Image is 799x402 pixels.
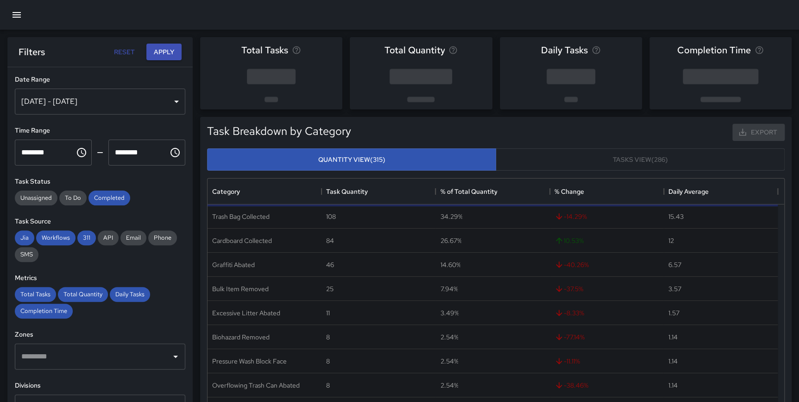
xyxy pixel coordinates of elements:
span: -77.14 % [554,332,585,342]
span: Completed [88,194,130,202]
div: 8 [326,332,330,342]
h6: Task Status [15,177,185,187]
div: Daily Average [668,179,709,204]
div: 311 [77,230,96,245]
button: Choose time, selected time is 12:00 AM [72,143,91,162]
div: 2.54% [440,357,458,366]
h6: Task Source [15,217,185,227]
div: 7.94% [440,284,458,294]
div: [DATE] - [DATE] [15,89,185,115]
span: -11.11 % [554,357,580,366]
span: Total Quantity [384,43,445,57]
div: % of Total Quantity [435,179,549,204]
div: Daily Tasks [110,287,150,302]
div: Completed [88,191,130,205]
div: 3.57 [668,284,681,294]
span: To Do [59,194,87,202]
div: Pressure Wash Block Face [212,357,287,366]
div: 6.57 [668,260,681,269]
div: Overflowing Trash Can Abated [212,381,300,390]
span: Completion Time [677,43,751,57]
div: % Change [550,179,664,204]
button: Reset [109,44,139,61]
div: 25 [326,284,333,294]
div: Cardboard Collected [212,236,272,245]
div: Task Quantity [321,179,435,204]
div: 11 [326,308,330,318]
div: Unassigned [15,191,57,205]
h6: Time Range [15,126,185,136]
span: Jia [15,234,34,242]
div: Total Tasks [15,287,56,302]
h5: Task Breakdown by Category [207,124,351,139]
span: Completion Time [15,307,73,315]
span: -38.46 % [554,381,588,390]
span: Daily Tasks [541,43,588,57]
span: Workflows [36,234,75,242]
div: 12 [668,236,674,245]
span: Daily Tasks [110,290,150,298]
div: 46 [326,260,334,269]
div: SMS [15,247,38,262]
h6: Metrics [15,273,185,283]
span: Email [120,234,146,242]
div: 3.49% [440,308,459,318]
span: -14.29 % [554,212,587,221]
span: 10.53 % [554,236,584,245]
div: 1.14 [668,381,678,390]
h6: Zones [15,330,185,340]
span: -8.33 % [554,308,584,318]
div: Total Quantity [58,287,108,302]
svg: Average number of tasks per day in the selected period, compared to the previous period. [591,45,601,55]
div: API [98,230,119,245]
div: To Do [59,191,87,205]
span: Total Tasks [15,290,56,298]
div: 1.14 [668,357,678,366]
div: 14.60% [440,260,460,269]
h6: Date Range [15,75,185,85]
svg: Total task quantity in the selected period, compared to the previous period. [448,45,458,55]
div: Category [212,179,240,204]
button: Open [169,350,182,363]
span: 311 [77,234,96,242]
span: -37.5 % [554,284,583,294]
div: 108 [326,212,336,221]
div: Trash Bag Collected [212,212,270,221]
div: 1.14 [668,332,678,342]
h6: Filters [19,45,45,59]
div: Completion Time [15,304,73,319]
span: -40.26 % [554,260,589,269]
span: Unassigned [15,194,57,202]
span: Total Quantity [58,290,108,298]
div: Daily Average [664,179,778,204]
div: Email [120,230,146,245]
div: 1.57 [668,308,679,318]
div: Jia [15,230,34,245]
svg: Average time taken to complete tasks in the selected period, compared to the previous period. [755,45,764,55]
div: Phone [148,230,177,245]
h6: Divisions [15,381,185,391]
div: Biohazard Removed [212,332,270,342]
div: 34.29% [440,212,462,221]
div: % Change [554,179,584,204]
div: 84 [326,236,334,245]
svg: Total number of tasks in the selected period, compared to the previous period. [292,45,301,55]
div: % of Total Quantity [440,179,497,204]
div: Bulk Item Removed [212,284,269,294]
div: Category [208,179,321,204]
button: Apply [146,44,182,61]
div: 15.43 [668,212,684,221]
div: Task Quantity [326,179,368,204]
div: 26.67% [440,236,461,245]
div: 8 [326,381,330,390]
div: Workflows [36,230,75,245]
span: Phone [148,234,177,242]
span: SMS [15,250,38,258]
button: Choose time, selected time is 11:59 PM [166,143,184,162]
div: Excessive Litter Abated [212,308,280,318]
span: API [98,234,119,242]
div: 2.54% [440,332,458,342]
div: 2.54% [440,381,458,390]
span: Total Tasks [241,43,288,57]
div: Graffiti Abated [212,260,255,269]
